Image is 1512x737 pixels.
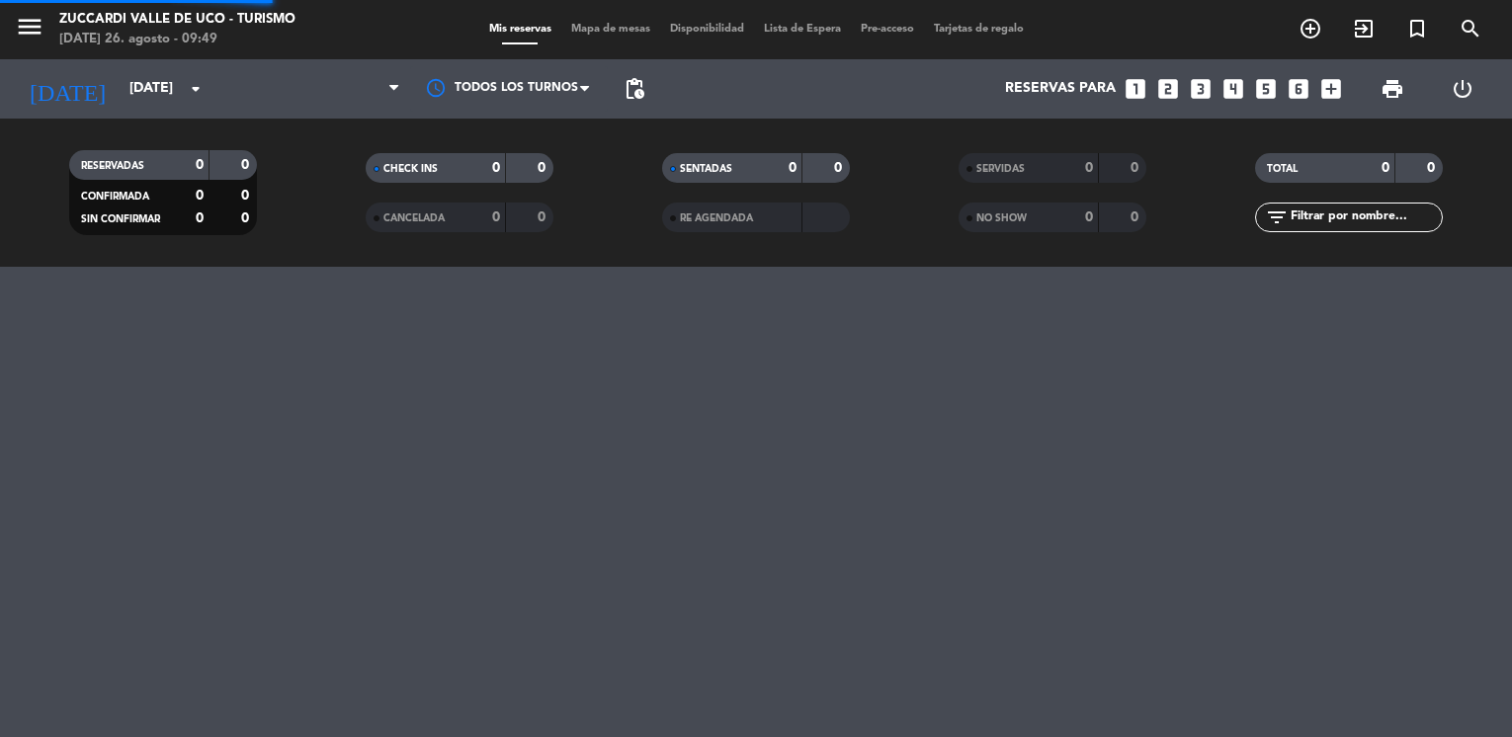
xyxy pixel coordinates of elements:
span: Lista de Espera [754,24,851,35]
span: SERVIDAS [976,164,1025,174]
span: TOTAL [1267,164,1298,174]
input: Filtrar por nombre... [1289,206,1442,228]
strong: 0 [196,158,204,172]
strong: 0 [538,210,549,224]
span: Mis reservas [479,24,561,35]
span: RE AGENDADA [680,213,753,223]
i: looks_4 [1220,76,1246,102]
i: exit_to_app [1352,17,1376,41]
i: [DATE] [15,67,120,111]
span: CANCELADA [383,213,445,223]
span: print [1381,77,1404,101]
span: Pre-acceso [851,24,924,35]
strong: 0 [492,161,500,175]
span: SIN CONFIRMAR [81,214,160,224]
strong: 0 [1131,161,1142,175]
strong: 0 [1085,161,1093,175]
span: pending_actions [623,77,646,101]
strong: 0 [834,161,846,175]
strong: 0 [196,189,204,203]
i: turned_in_not [1405,17,1429,41]
strong: 0 [538,161,549,175]
button: menu [15,12,44,48]
i: filter_list [1265,205,1289,229]
span: CHECK INS [383,164,438,174]
i: looks_one [1123,76,1148,102]
span: RESERVADAS [81,161,144,171]
strong: 0 [1427,161,1439,175]
strong: 0 [1085,210,1093,224]
strong: 0 [1131,210,1142,224]
span: NO SHOW [976,213,1027,223]
span: SENTADAS [680,164,732,174]
span: Disponibilidad [660,24,754,35]
strong: 0 [241,211,253,225]
i: arrow_drop_down [184,77,208,101]
div: Zuccardi Valle de Uco - Turismo [59,10,295,30]
i: looks_3 [1188,76,1214,102]
strong: 0 [789,161,797,175]
span: CONFIRMADA [81,192,149,202]
i: add_circle_outline [1299,17,1322,41]
span: Mapa de mesas [561,24,660,35]
strong: 0 [1382,161,1389,175]
i: add_box [1318,76,1344,102]
i: looks_two [1155,76,1181,102]
strong: 0 [241,158,253,172]
strong: 0 [196,211,204,225]
i: looks_5 [1253,76,1279,102]
strong: 0 [241,189,253,203]
i: looks_6 [1286,76,1311,102]
i: power_settings_new [1451,77,1474,101]
i: search [1459,17,1482,41]
i: menu [15,12,44,41]
span: Tarjetas de regalo [924,24,1034,35]
div: LOG OUT [1428,59,1498,119]
strong: 0 [492,210,500,224]
div: [DATE] 26. agosto - 09:49 [59,30,295,49]
span: Reservas para [1005,81,1116,97]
